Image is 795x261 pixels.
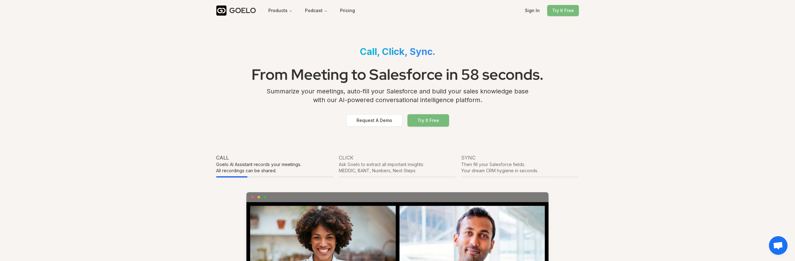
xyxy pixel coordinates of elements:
[216,87,579,109] div: Summarize your meetings, auto-fill your Salesforce and build your sales knowledge base with our A...
[335,5,360,16] button: Pricing
[300,5,333,16] button: Podcast
[263,5,298,16] button: Products
[339,161,457,168] div: Ask Goelo to extract all important insights:
[407,114,449,127] button: Try It Free
[461,168,579,174] div: Your dream CRM hygiene in seconds.
[263,5,333,16] nav: Main
[360,46,435,57] span: Call, Click, Sync.
[229,6,256,16] div: GOELO
[346,114,402,127] button: Request A Demo
[216,62,579,87] h1: From Meeting to Salesforce in 58 seconds.
[461,154,579,161] div: Sync
[216,154,334,161] div: Call
[520,5,545,16] button: Sign In
[216,5,261,16] a: GOELO
[216,161,334,168] div: Goelo AI Assistant records your meetings.
[547,5,579,16] button: Try It Free
[216,168,334,174] div: All recordings can be shared.
[339,154,457,161] div: Click
[216,5,227,16] img: Goelo Logo
[339,168,457,174] div: MEDDIC, BANT, Numbers, Next Steps
[769,236,788,255] a: Open chat
[461,161,579,168] div: Then fill your Salesforce fields.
